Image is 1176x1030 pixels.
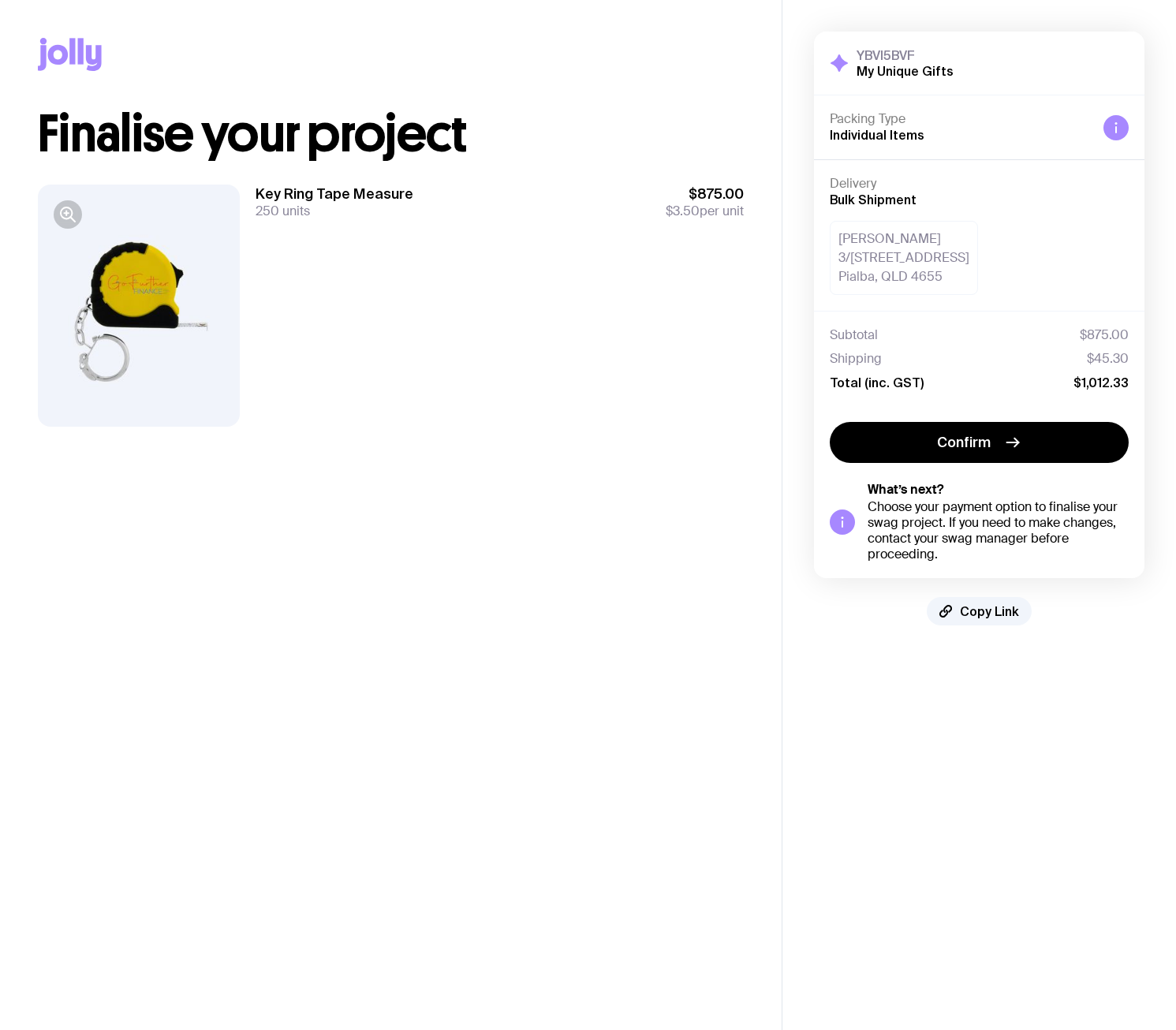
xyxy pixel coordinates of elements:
[666,203,700,219] span: $3.50
[1080,327,1129,343] span: $875.00
[666,185,744,203] span: $875.00
[666,203,744,219] span: per unit
[830,111,1091,127] h4: Packing Type
[1073,375,1129,390] span: $1,012.33
[830,422,1129,463] button: Confirm
[256,203,310,219] span: 250 units
[256,185,413,203] h3: Key Ring Tape Measure
[830,221,978,295] div: [PERSON_NAME] 3/[STREET_ADDRESS] Pialba, QLD 4655
[830,176,1129,192] h4: Delivery
[830,192,917,207] span: Bulk Shipment
[857,63,954,79] h2: My Unique Gifts
[857,47,954,63] h3: YBVI5BVF
[927,597,1032,625] button: Copy Link
[960,603,1019,619] span: Copy Link
[937,433,991,452] span: Confirm
[868,499,1129,562] div: Choose your payment option to finalise your swag project. If you need to make changes, contact yo...
[830,375,924,390] span: Total (inc. GST)
[830,351,882,367] span: Shipping
[830,327,878,343] span: Subtotal
[1087,351,1129,367] span: $45.30
[868,482,1129,498] h5: What’s next?
[830,128,924,142] span: Individual Items
[38,109,744,159] h1: Finalise your project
